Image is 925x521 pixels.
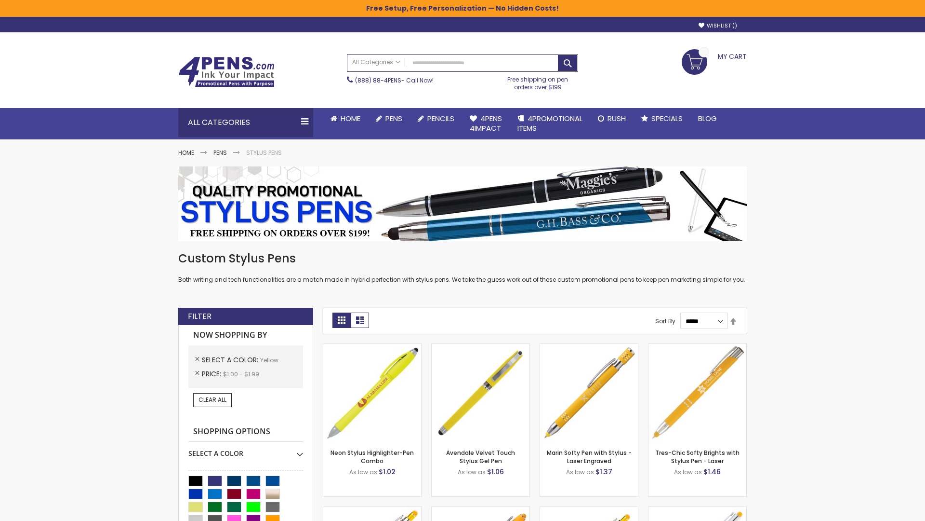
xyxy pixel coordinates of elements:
[432,507,529,515] a: Ellipse Softy Brights with Stylus Pen - Laser-Yellow
[648,507,746,515] a: Tres-Chic Softy with Stylus Top Pen - ColorJet-Yellow
[634,108,690,129] a: Specials
[655,317,675,325] label: Sort By
[355,76,401,84] a: (888) 88-4PENS
[246,149,282,157] strong: Stylus Pens
[379,467,396,477] span: $1.02
[332,313,351,328] strong: Grid
[202,369,223,379] span: Price
[690,108,725,129] a: Blog
[347,55,405,70] a: All Categories
[590,108,634,129] a: Rush
[510,108,590,139] a: 4PROMOTIONALITEMS
[368,108,410,129] a: Pens
[699,22,737,29] a: Wishlist
[178,251,747,284] div: Both writing and tech functionalities are a match made in hybrid perfection with stylus pens. We ...
[410,108,462,129] a: Pencils
[178,166,747,241] img: Stylus Pens
[674,468,702,476] span: As low as
[330,449,414,465] a: Neon Stylus Highlighter-Pen Combo
[547,449,632,465] a: Marin Softy Pen with Stylus - Laser Engraved
[655,449,740,465] a: Tres-Chic Softy Brights with Stylus Pen - Laser
[188,325,303,345] strong: Now Shopping by
[703,467,721,477] span: $1.46
[566,468,594,476] span: As low as
[462,108,510,139] a: 4Pens4impact
[648,344,746,442] img: Tres-Chic Softy Brights with Stylus Pen - Laser-Yellow
[323,108,368,129] a: Home
[595,467,612,477] span: $1.37
[323,343,421,352] a: Neon Stylus Highlighter-Pen Combo-Yellow
[198,396,226,404] span: Clear All
[648,343,746,352] a: Tres-Chic Softy Brights with Stylus Pen - Laser-Yellow
[193,393,232,407] a: Clear All
[498,72,579,91] div: Free shipping on pen orders over $199
[517,113,582,133] span: 4PROMOTIONAL ITEMS
[385,113,402,123] span: Pens
[427,113,454,123] span: Pencils
[178,56,275,87] img: 4Pens Custom Pens and Promotional Products
[540,344,638,442] img: Marin Softy Pen with Stylus - Laser Engraved-Yellow
[188,311,211,322] strong: Filter
[352,58,400,66] span: All Categories
[355,76,434,84] span: - Call Now!
[432,343,529,352] a: Avendale Velvet Touch Stylus Gel Pen-Yellow
[202,355,260,365] span: Select A Color
[178,108,313,137] div: All Categories
[651,113,683,123] span: Specials
[540,507,638,515] a: Phoenix Softy Brights Gel with Stylus Pen - Laser-Yellow
[223,370,259,378] span: $1.00 - $1.99
[470,113,502,133] span: 4Pens 4impact
[188,422,303,442] strong: Shopping Options
[188,442,303,458] div: Select A Color
[323,507,421,515] a: Phoenix Softy Brights with Stylus Pen - Laser-Yellow
[178,251,747,266] h1: Custom Stylus Pens
[323,344,421,442] img: Neon Stylus Highlighter-Pen Combo-Yellow
[698,113,717,123] span: Blog
[260,356,278,364] span: Yellow
[446,449,515,465] a: Avendale Velvet Touch Stylus Gel Pen
[458,468,486,476] span: As low as
[341,113,360,123] span: Home
[213,149,227,157] a: Pens
[178,149,194,157] a: Home
[432,344,529,442] img: Avendale Velvet Touch Stylus Gel Pen-Yellow
[349,468,377,476] span: As low as
[540,343,638,352] a: Marin Softy Pen with Stylus - Laser Engraved-Yellow
[487,467,504,477] span: $1.06
[608,113,626,123] span: Rush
